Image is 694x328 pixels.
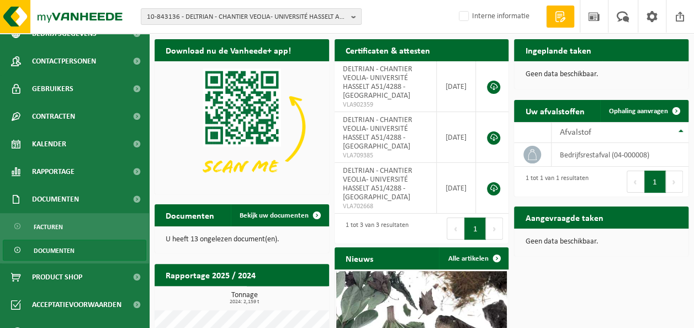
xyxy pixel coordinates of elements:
span: VLA709385 [343,151,428,160]
td: bedrijfsrestafval (04-000008) [552,143,688,167]
span: Gebruikers [32,75,73,103]
span: Kalender [32,130,66,158]
div: 1 tot 3 van 3 resultaten [340,216,409,241]
button: 10-843136 - DELTRIAN - CHANTIER VEOLIA- UNIVERSITÉ HASSELT A51/4288 [141,8,362,25]
span: Bedrijfsgegevens [32,20,97,47]
span: Documenten [32,186,79,213]
td: [DATE] [437,112,476,163]
button: Previous [447,218,464,240]
span: Contactpersonen [32,47,96,75]
span: VLA702668 [343,202,428,211]
h2: Rapportage 2025 / 2024 [155,264,267,285]
span: Facturen [34,216,63,237]
img: Download de VHEPlus App [155,61,329,192]
span: VLA902359 [343,100,428,109]
a: Facturen [3,216,146,237]
button: Next [486,218,503,240]
h2: Ingeplande taken [514,39,602,61]
a: Bekijk rapportage [247,285,328,308]
p: Geen data beschikbaar. [525,71,677,78]
p: U heeft 13 ongelezen document(en). [166,236,318,244]
a: Documenten [3,240,146,261]
button: Next [666,171,683,193]
span: Afvalstof [560,128,591,137]
a: Alle artikelen [439,247,507,269]
td: [DATE] [437,61,476,112]
a: Ophaling aanvragen [600,100,687,122]
span: DELTRIAN - CHANTIER VEOLIA- UNIVERSITÉ HASSELT A51/4288 - [GEOGRAPHIC_DATA] [343,116,412,151]
span: Acceptatievoorwaarden [32,291,121,319]
span: Product Shop [32,263,82,291]
div: 1 tot 1 van 1 resultaten [520,170,588,194]
span: Contracten [32,103,75,130]
h3: Tonnage [160,292,329,305]
span: DELTRIAN - CHANTIER VEOLIA- UNIVERSITÉ HASSELT A51/4288 - [GEOGRAPHIC_DATA] [343,167,412,202]
span: 2024: 2,159 t [160,299,329,305]
h2: Aangevraagde taken [514,207,614,228]
span: DELTRIAN - CHANTIER VEOLIA- UNIVERSITÉ HASSELT A51/4288 - [GEOGRAPHIC_DATA] [343,65,412,100]
h2: Download nu de Vanheede+ app! [155,39,302,61]
h2: Uw afvalstoffen [514,100,595,121]
span: 10-843136 - DELTRIAN - CHANTIER VEOLIA- UNIVERSITÉ HASSELT A51/4288 [147,9,347,25]
span: Rapportage [32,158,75,186]
span: Documenten [34,240,75,261]
h2: Documenten [155,204,225,226]
span: Ophaling aanvragen [609,108,668,115]
p: Geen data beschikbaar. [525,238,677,246]
label: Interne informatie [457,8,529,25]
button: Previous [627,171,644,193]
button: 1 [464,218,486,240]
span: Bekijk uw documenten [240,212,309,219]
td: [DATE] [437,163,476,214]
h2: Nieuws [335,247,384,269]
button: 1 [644,171,666,193]
a: Bekijk uw documenten [231,204,328,226]
h2: Certificaten & attesten [335,39,441,61]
